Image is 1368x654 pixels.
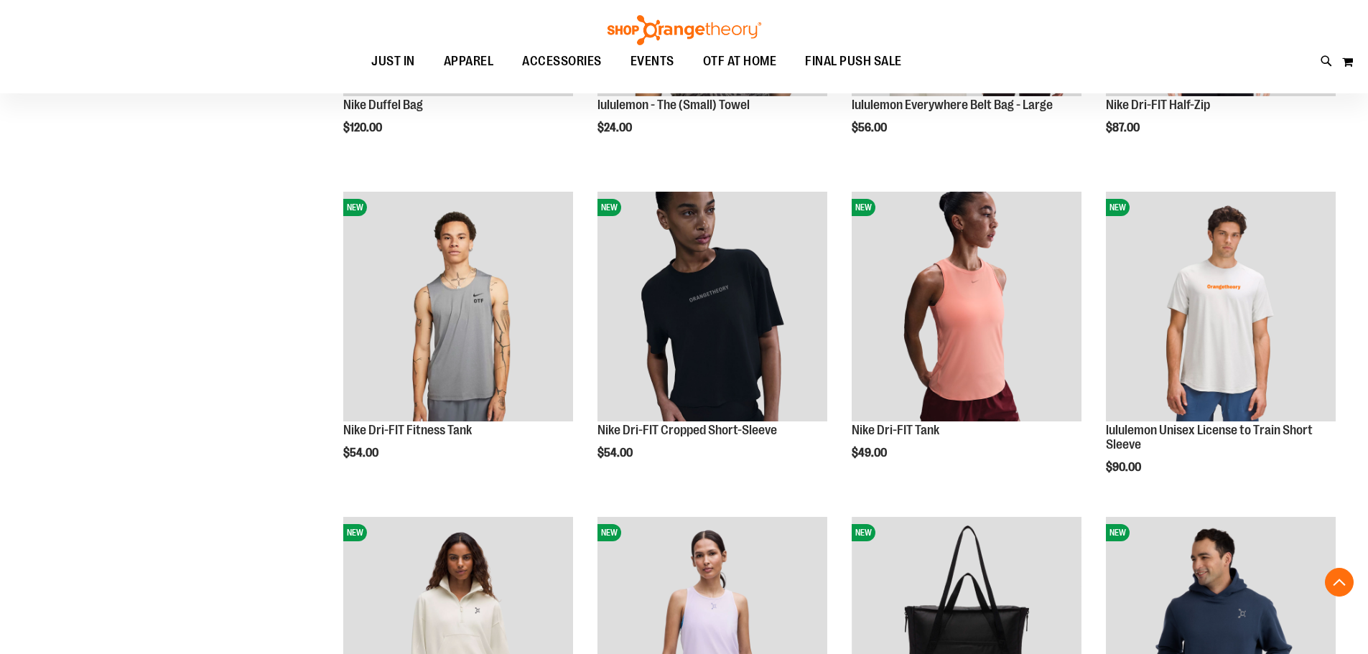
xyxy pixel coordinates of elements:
[1325,568,1354,597] button: Back To Top
[1106,423,1313,452] a: lululemon Unisex License to Train Short Sleeve
[336,184,580,496] div: product
[852,192,1081,421] img: Nike Dri-FIT Tank
[852,447,889,459] span: $49.00
[597,121,634,134] span: $24.00
[1106,461,1143,474] span: $90.00
[852,199,875,216] span: NEW
[605,15,763,45] img: Shop Orangetheory
[597,199,621,216] span: NEW
[703,45,777,78] span: OTF AT HOME
[852,524,875,541] span: NEW
[357,45,429,78] a: JUST IN
[791,45,916,78] a: FINAL PUSH SALE
[597,98,750,112] a: lululemon - The (Small) Towel
[522,45,602,78] span: ACCESSORIES
[597,192,827,424] a: Nike Dri-FIT Cropped Short-SleeveNEW
[1106,199,1130,216] span: NEW
[1106,192,1336,424] a: lululemon Unisex License to Train Short SleeveNEW
[429,45,508,78] a: APPAREL
[343,199,367,216] span: NEW
[597,447,635,459] span: $54.00
[597,192,827,421] img: Nike Dri-FIT Cropped Short-Sleeve
[508,45,616,78] a: ACCESSORIES
[844,184,1089,496] div: product
[1099,184,1343,510] div: product
[597,423,777,437] a: Nike Dri-FIT Cropped Short-Sleeve
[852,121,889,134] span: $56.00
[444,45,494,78] span: APPAREL
[597,524,621,541] span: NEW
[852,98,1053,112] a: lululemon Everywhere Belt Bag - Large
[1106,98,1210,112] a: Nike Dri-FIT Half-Zip
[343,192,573,421] img: Nike Dri-FIT Fitness Tank
[1106,192,1336,421] img: lululemon Unisex License to Train Short Sleeve
[689,45,791,78] a: OTF AT HOME
[343,121,384,134] span: $120.00
[852,192,1081,424] a: Nike Dri-FIT TankNEW
[1106,121,1142,134] span: $87.00
[371,45,415,78] span: JUST IN
[616,45,689,78] a: EVENTS
[343,447,381,459] span: $54.00
[590,184,834,496] div: product
[343,192,573,424] a: Nike Dri-FIT Fitness TankNEW
[631,45,674,78] span: EVENTS
[805,45,902,78] span: FINAL PUSH SALE
[852,423,939,437] a: Nike Dri-FIT Tank
[1106,524,1130,541] span: NEW
[343,98,423,112] a: Nike Duffel Bag
[343,423,472,437] a: Nike Dri-FIT Fitness Tank
[343,524,367,541] span: NEW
